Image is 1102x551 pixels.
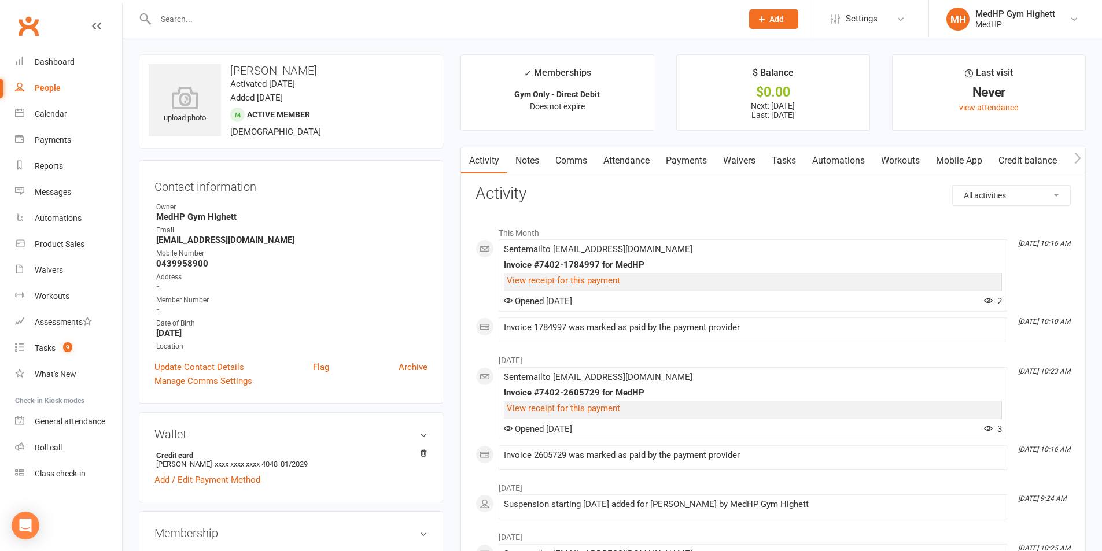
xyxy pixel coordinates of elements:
div: Last visit [965,65,1013,86]
span: Does not expire [530,102,585,111]
div: General attendance [35,417,105,426]
div: MedHP [975,19,1055,29]
span: Opened [DATE] [504,424,572,434]
a: Product Sales [15,231,122,257]
a: People [15,75,122,101]
div: MH [946,8,970,31]
a: Comms [547,147,595,174]
div: Product Sales [35,239,84,249]
p: Next: [DATE] Last: [DATE] [687,101,859,120]
li: [DATE] [476,476,1071,494]
a: Workouts [15,283,122,309]
div: Memberships [524,65,591,87]
div: Calendar [35,109,67,119]
i: [DATE] 9:24 AM [1018,494,1066,502]
h3: Activity [476,185,1071,203]
div: Mobile Number [156,248,427,259]
a: Waivers [15,257,122,283]
div: Address [156,272,427,283]
a: view attendance [959,103,1018,112]
div: Messages [35,187,71,197]
span: Opened [DATE] [504,296,572,306]
i: [DATE] 10:10 AM [1018,317,1070,326]
input: Search... [152,11,734,27]
strong: - [156,282,427,292]
a: Assessments [15,309,122,335]
span: Add [769,14,784,24]
span: Sent email to [EMAIL_ADDRESS][DOMAIN_NAME] [504,372,692,382]
div: Open Intercom Messenger [12,512,39,539]
strong: Gym Only - Direct Debit [514,90,600,99]
div: $0.00 [687,86,859,98]
div: People [35,83,61,93]
span: [DEMOGRAPHIC_DATA] [230,127,321,137]
a: View receipt for this payment [507,403,620,413]
span: 3 [984,424,1002,434]
a: Tasks [764,147,804,174]
a: Credit balance [990,147,1065,174]
strong: Credit card [156,451,422,460]
a: Archive [399,360,427,374]
i: ✓ [524,68,531,79]
a: Manage Comms Settings [154,374,252,388]
strong: 0439958900 [156,258,427,269]
button: Add [749,9,798,29]
h3: Contact information [154,176,427,193]
div: Invoice #7402-2605729 for MedHP [504,388,1002,398]
a: Waivers [715,147,764,174]
li: This Month [476,221,1071,239]
a: Workouts [873,147,928,174]
div: Roll call [35,443,62,452]
div: Invoice 1784997 was marked as paid by the payment provider [504,323,1002,332]
strong: [EMAIL_ADDRESS][DOMAIN_NAME] [156,235,427,245]
span: Sent email to [EMAIL_ADDRESS][DOMAIN_NAME] [504,244,692,254]
h3: [PERSON_NAME] [149,64,433,77]
div: $ Balance [753,65,794,86]
a: What's New [15,361,122,387]
div: Never [903,86,1075,98]
a: Mobile App [928,147,990,174]
span: xxxx xxxx xxxx 4048 [215,460,278,468]
a: Payments [658,147,715,174]
a: Tasks 9 [15,335,122,361]
h3: Wallet [154,428,427,441]
strong: [DATE] [156,328,427,338]
a: Attendance [595,147,658,174]
i: [DATE] 10:16 AM [1018,445,1070,453]
div: MedHP Gym Highett [975,9,1055,19]
li: [DATE] [476,525,1071,543]
li: [DATE] [476,348,1071,367]
h3: Membership [154,527,427,539]
div: Invoice 2605729 was marked as paid by the payment provider [504,450,1002,460]
div: Class check-in [35,469,86,478]
div: Dashboard [35,57,75,66]
div: Owner [156,202,427,213]
div: Member Number [156,295,427,306]
a: Activity [461,147,507,174]
div: Date of Birth [156,318,427,329]
time: Activated [DATE] [230,79,295,89]
a: Class kiosk mode [15,461,122,487]
span: 2 [984,296,1002,306]
i: [DATE] 10:23 AM [1018,367,1070,375]
a: Automations [804,147,873,174]
a: Add / Edit Payment Method [154,473,260,487]
strong: - [156,305,427,315]
li: [PERSON_NAME] [154,449,427,470]
div: Tasks [35,343,56,353]
i: [DATE] 10:16 AM [1018,239,1070,247]
div: Email [156,225,427,236]
a: Update Contact Details [154,360,244,374]
span: Settings [846,6,878,32]
a: Notes [507,147,547,174]
a: View receipt for this payment [507,275,620,286]
a: Reports [15,153,122,179]
span: Active member [247,110,310,119]
div: Payments [35,135,71,145]
a: Dashboard [15,49,122,75]
div: Suspension starting [DATE] added for [PERSON_NAME] by MedHP Gym Highett [504,500,1002,509]
div: Workouts [35,291,69,301]
a: Payments [15,127,122,153]
a: Flag [313,360,329,374]
div: Location [156,341,427,352]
